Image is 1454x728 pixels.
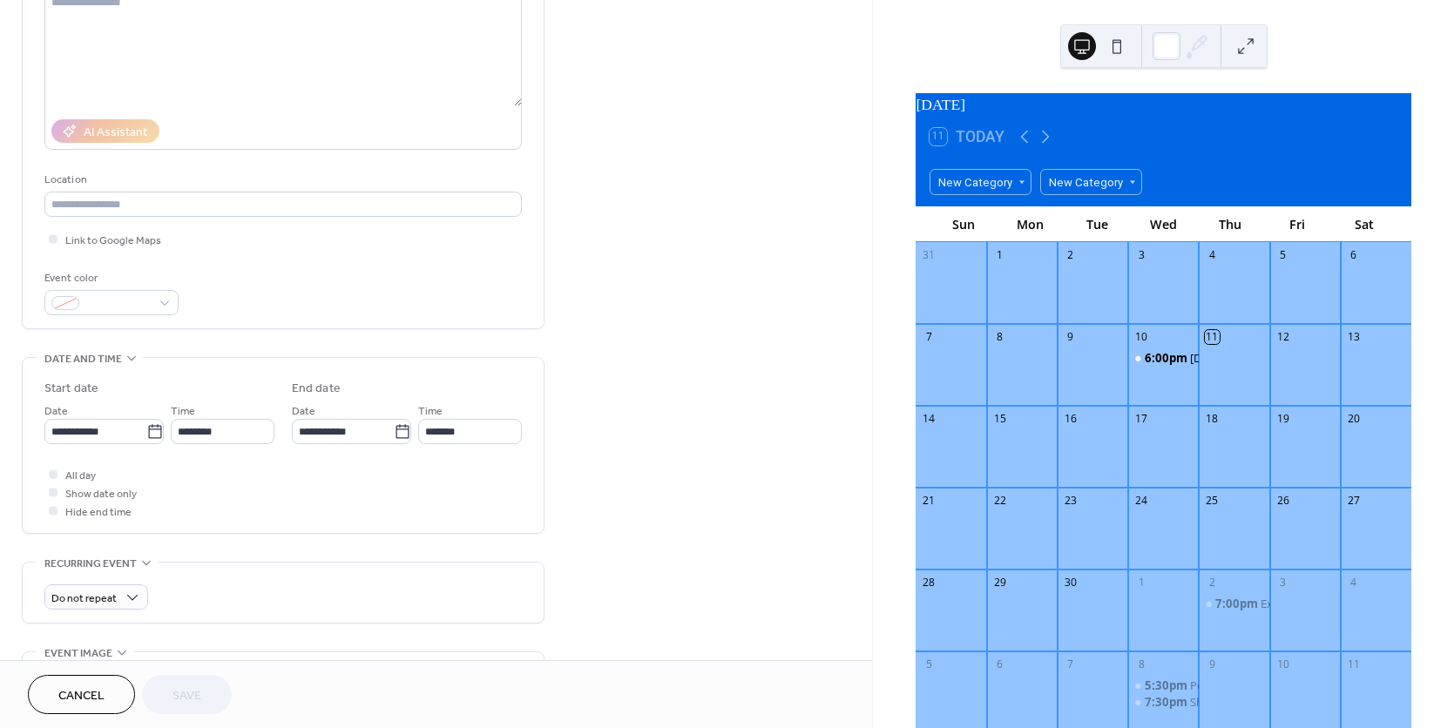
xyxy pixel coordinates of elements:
[1205,493,1220,508] div: 25
[1275,330,1290,345] div: 12
[418,402,443,421] span: Time
[1205,575,1220,590] div: 2
[1063,411,1078,426] div: 16
[1199,596,1269,611] div: Executive Team Meeting
[65,485,137,503] span: Show date only
[1063,248,1078,263] div: 2
[992,493,1007,508] div: 22
[44,644,112,663] span: Event image
[922,657,937,671] div: 5
[1330,206,1397,242] div: Sat
[1261,596,1387,611] div: Executive Team Meeting
[44,350,122,368] span: Date and time
[992,330,1007,345] div: 8
[171,402,195,421] span: Time
[1134,493,1149,508] div: 24
[1134,411,1149,426] div: 17
[1346,575,1361,590] div: 4
[28,675,135,714] button: Cancel
[992,411,1007,426] div: 15
[930,206,997,242] div: Sun
[1205,411,1220,426] div: 18
[1134,657,1149,671] div: 8
[1346,657,1361,671] div: 11
[65,232,161,250] span: Link to Google Maps
[1064,206,1131,242] div: Tue
[1063,493,1078,508] div: 23
[44,380,98,398] div: Start date
[44,555,137,573] span: Recurring event
[922,248,937,263] div: 31
[44,402,68,421] span: Date
[1275,493,1290,508] div: 26
[1264,206,1331,242] div: Fri
[1128,677,1199,693] div: People and Rural Mid-Michigan Agriculture, Economic & Healthcare Access
[916,93,1411,116] div: [DATE]
[1145,677,1190,693] span: 5:30pm
[1130,206,1197,242] div: Wed
[1346,493,1361,508] div: 27
[922,493,937,508] div: 21
[1145,350,1190,366] span: 6:00pm
[1190,694,1444,710] div: Shiawassee Dems Monthly Membership Meeting
[1205,248,1220,263] div: 4
[1205,330,1220,345] div: 11
[44,269,175,287] div: Event color
[1134,248,1149,263] div: 3
[1275,575,1290,590] div: 3
[922,411,937,426] div: 14
[1346,330,1361,345] div: 13
[922,575,937,590] div: 28
[1275,411,1290,426] div: 19
[65,467,96,485] span: All day
[1346,411,1361,426] div: 20
[51,589,117,609] span: Do not repeat
[65,503,132,522] span: Hide end time
[1134,330,1149,345] div: 10
[992,248,1007,263] div: 1
[1215,596,1261,611] span: 7:00pm
[1128,350,1199,366] div: ShiaDems Annual Picnic & Monthly Membership Meeting
[44,171,518,189] div: Location
[1275,657,1290,671] div: 10
[1134,575,1149,590] div: 1
[1063,575,1078,590] div: 30
[1128,694,1199,710] div: Shiawassee Dems Monthly Membership Meeting
[992,575,1007,590] div: 29
[922,330,937,345] div: 7
[292,380,341,398] div: End date
[1197,206,1264,242] div: Thu
[58,687,105,705] span: Cancel
[1205,657,1220,671] div: 9
[1063,657,1078,671] div: 7
[1346,248,1361,263] div: 6
[292,402,315,421] span: Date
[1063,330,1078,345] div: 9
[1145,694,1190,710] span: 7:30pm
[992,657,1007,671] div: 6
[997,206,1064,242] div: Mon
[1275,248,1290,263] div: 5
